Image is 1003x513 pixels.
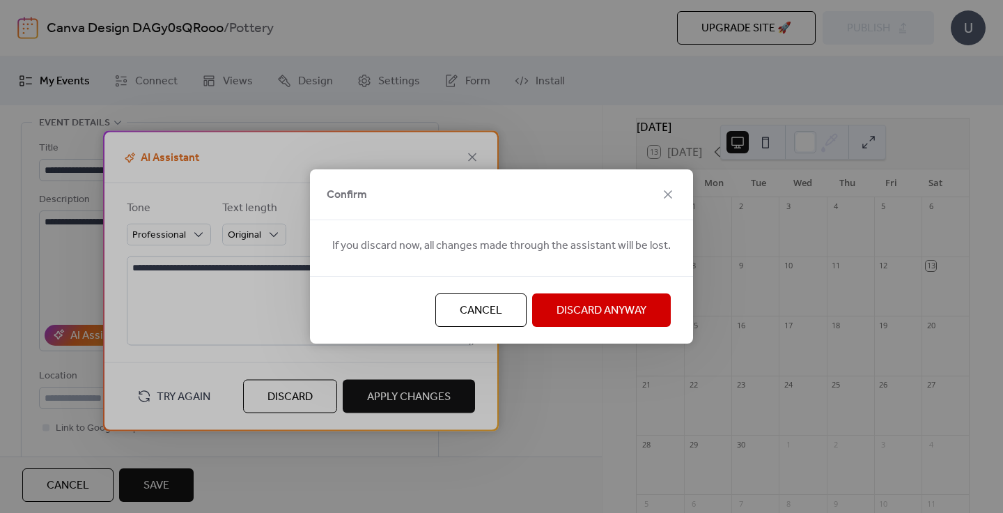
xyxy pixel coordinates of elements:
[557,303,646,319] span: Discard Anyway
[460,303,502,319] span: Cancel
[532,293,671,327] button: Discard Anyway
[332,238,671,254] span: If you discard now, all changes made through the assistant will be lost.
[435,293,527,327] button: Cancel
[327,187,367,204] span: Confirm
